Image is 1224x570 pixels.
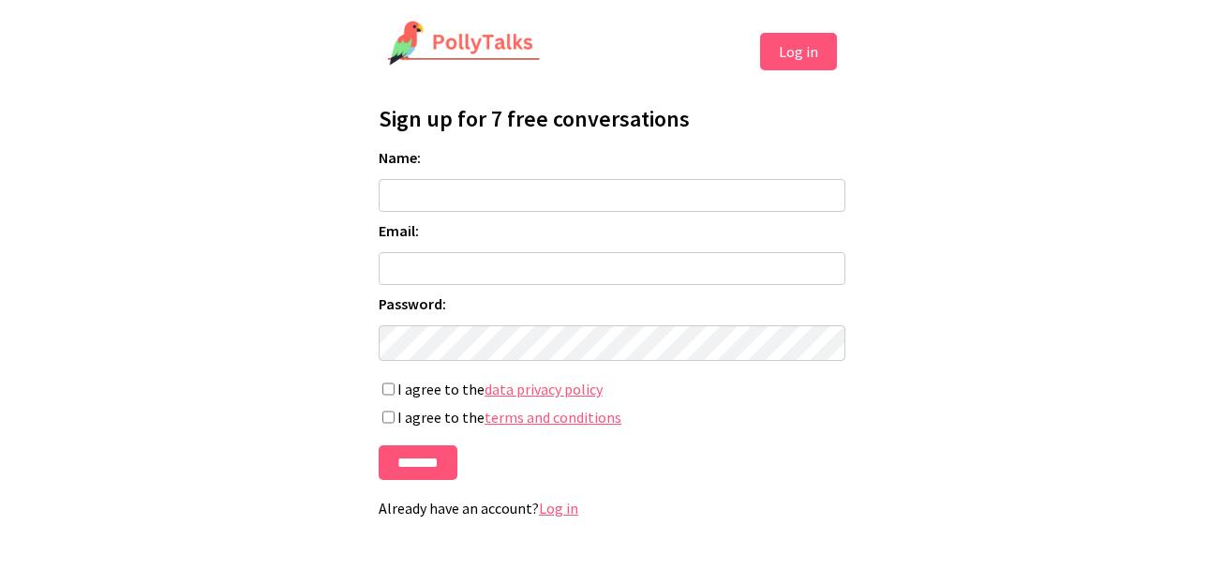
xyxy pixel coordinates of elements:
[379,499,845,517] p: Already have an account?
[485,408,621,427] a: terms and conditions
[379,294,845,313] label: Password:
[379,104,845,133] h1: Sign up for 7 free conversations
[382,382,395,396] input: I agree to thedata privacy policy
[379,408,845,427] label: I agree to the
[760,33,837,70] button: Log in
[379,380,845,398] label: I agree to the
[485,380,603,398] a: data privacy policy
[387,21,541,67] img: PollyTalks Logo
[382,411,395,424] input: I agree to theterms and conditions
[379,221,845,240] label: Email:
[379,148,845,167] label: Name:
[539,499,578,517] a: Log in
